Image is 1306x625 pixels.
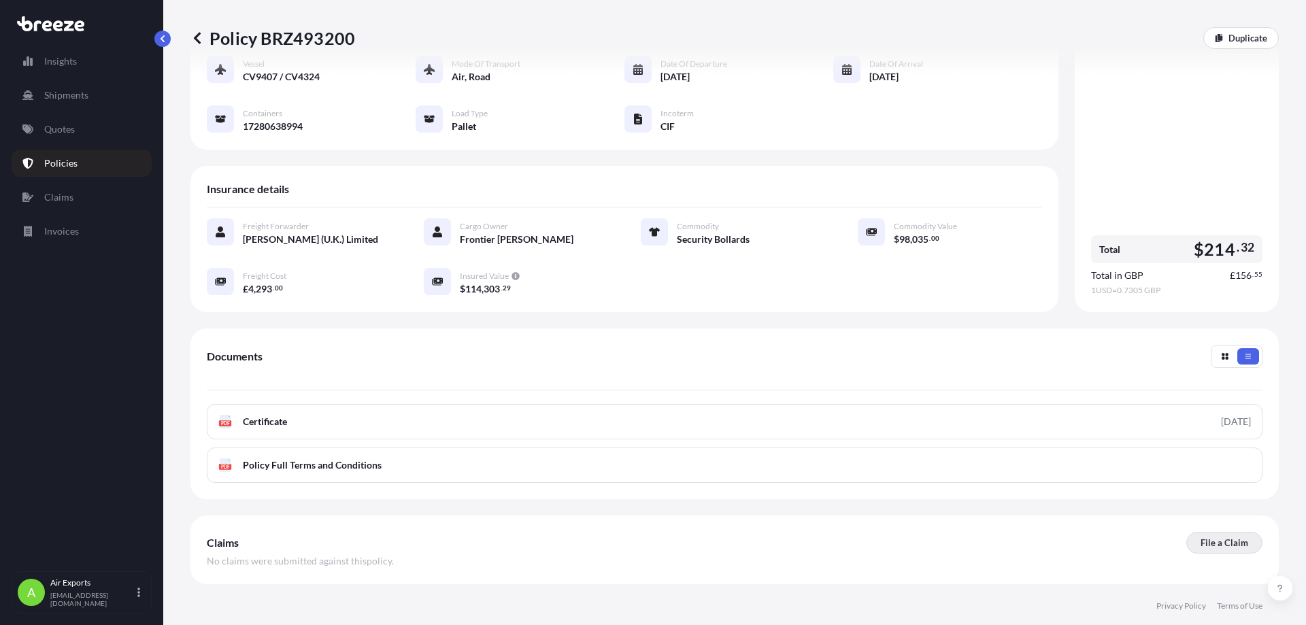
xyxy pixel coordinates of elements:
span: , [910,235,912,244]
span: CIF [660,120,675,133]
span: 4 [248,284,254,294]
span: Security Bollards [677,233,750,246]
text: PDF [221,464,230,469]
span: 303 [484,284,500,294]
a: Invoices [12,218,152,245]
span: Pallet [452,120,476,133]
a: Privacy Policy [1156,601,1206,611]
span: 156 [1235,271,1252,280]
span: 32 [1241,243,1254,252]
span: 55 [1254,272,1262,277]
span: . [929,236,931,241]
span: 214 [1204,241,1235,258]
span: Commodity Value [894,221,957,232]
a: PDFCertificate[DATE] [207,404,1262,439]
p: Claims [44,190,73,204]
span: No claims were submitted against this policy . [207,554,394,568]
span: CV9407 / CV4324 [243,70,320,84]
span: Certificate [243,415,287,428]
a: Quotes [12,116,152,143]
span: £ [243,284,248,294]
span: 98 [899,235,910,244]
span: Air, Road [452,70,490,84]
span: 29 [503,286,511,290]
span: £ [1230,271,1235,280]
span: Incoterm [660,108,694,119]
span: Documents [207,350,263,363]
span: Policy Full Terms and Conditions [243,458,382,472]
a: Policies [12,150,152,177]
span: Insurance details [207,182,289,196]
span: $ [460,284,465,294]
a: Terms of Use [1217,601,1262,611]
span: Load Type [452,108,488,119]
span: 17280638994 [243,120,303,133]
span: Commodity [677,221,719,232]
a: File a Claim [1186,532,1262,554]
span: . [1237,243,1239,252]
span: Freight Forwarder [243,221,309,232]
span: Insured Value [460,271,509,282]
span: [DATE] [869,70,899,84]
p: Policy BRZ493200 [190,27,355,49]
span: . [501,286,502,290]
p: Insights [44,54,77,68]
p: Shipments [44,88,88,102]
span: 00 [275,286,283,290]
span: Claims [207,536,239,550]
span: A [27,586,35,599]
span: Cargo Owner [460,221,508,232]
span: Total [1099,243,1120,256]
p: Invoices [44,224,79,238]
p: File a Claim [1201,536,1248,550]
span: , [254,284,256,294]
a: Insights [12,48,152,75]
span: 1 USD = 0.7305 GBP [1091,285,1262,296]
text: PDF [221,421,230,426]
a: Duplicate [1203,27,1279,49]
a: Claims [12,184,152,211]
span: $ [894,235,899,244]
span: [DATE] [660,70,690,84]
span: 035 [912,235,928,244]
span: . [273,286,274,290]
span: 293 [256,284,272,294]
p: Quotes [44,122,75,136]
span: 114 [465,284,482,294]
span: . [1252,272,1254,277]
p: Air Exports [50,577,135,588]
p: Policies [44,156,78,170]
span: $ [1194,241,1204,258]
span: , [482,284,484,294]
span: Frontier [PERSON_NAME] [460,233,573,246]
span: 00 [931,236,939,241]
a: PDFPolicy Full Terms and Conditions [207,447,1262,483]
div: [DATE] [1221,415,1251,428]
a: Shipments [12,82,152,109]
p: [EMAIL_ADDRESS][DOMAIN_NAME] [50,591,135,607]
span: Freight Cost [243,271,286,282]
p: Duplicate [1228,31,1267,45]
span: Containers [243,108,282,119]
span: [PERSON_NAME] (U.K.) Limited [243,233,378,246]
span: Total in GBP [1091,269,1143,282]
